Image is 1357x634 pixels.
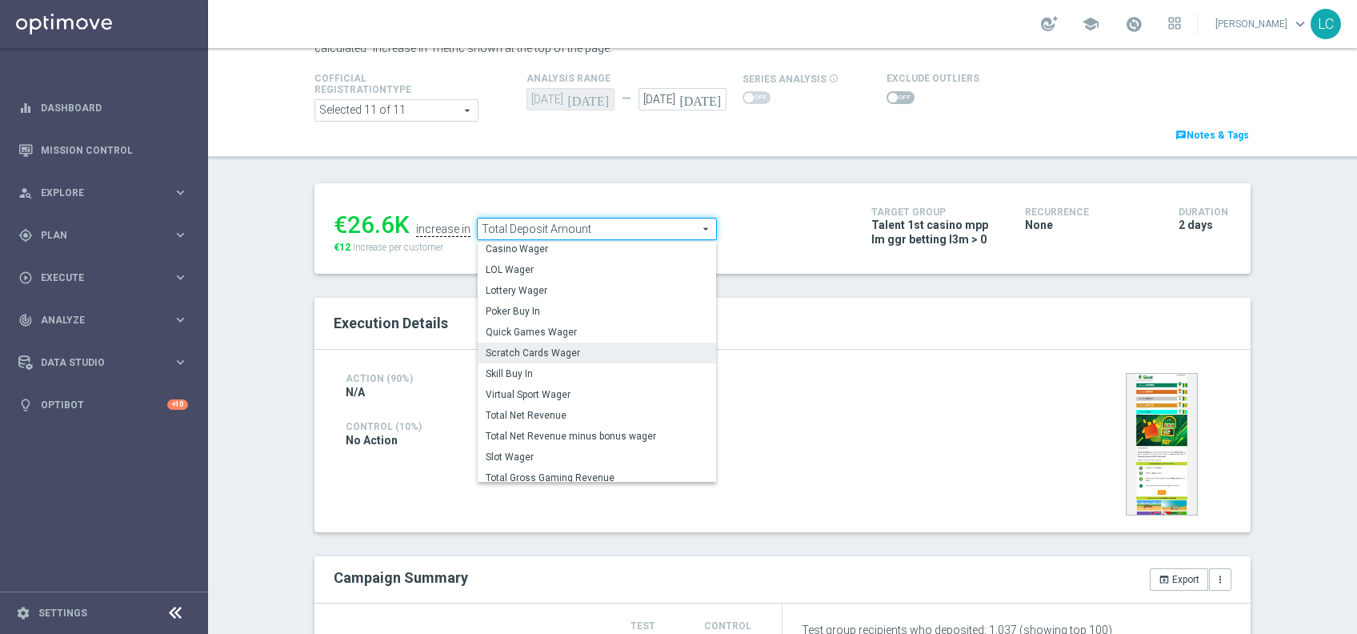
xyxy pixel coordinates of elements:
span: Explore [41,188,173,198]
span: No Action [346,433,398,447]
span: €12 [334,242,350,253]
span: keyboard_arrow_down [1291,15,1309,33]
div: Plan [18,228,173,243]
a: Mission Control [41,129,188,171]
span: Expert Online Expert Retail Master Online Master Retail Other and 6 more [315,100,478,121]
div: increase in [416,223,470,237]
span: N/A [346,385,365,399]
h4: Exclude Outliers [887,73,979,84]
i: [DATE] [567,88,614,106]
i: keyboard_arrow_right [173,185,188,200]
button: track_changes Analyze keyboard_arrow_right [18,314,189,327]
h4: Control (10%) [346,421,920,432]
i: info_outline [829,74,839,83]
span: 2 days [1179,218,1213,232]
span: None [1025,218,1053,232]
span: Virtual Sport Wager [486,388,708,401]
span: Execution Details [334,315,448,331]
i: keyboard_arrow_right [173,227,188,243]
h4: analysis range [526,73,743,84]
h4: Cofficial Registrationtype [314,73,450,95]
span: Skill Buy In [486,367,708,380]
button: lightbulb Optibot +10 [18,399,189,411]
i: more_vert [1215,574,1226,585]
span: series analysis [743,74,827,85]
i: track_changes [18,313,33,327]
i: keyboard_arrow_right [173,355,188,370]
h4: Target Group [871,207,1001,218]
div: Execute [18,271,173,285]
i: keyboard_arrow_right [173,270,188,285]
button: Mission Control [18,144,189,157]
i: [DATE] [679,88,727,106]
span: Poker Buy In [486,305,708,318]
span: Quick Games Wager [486,326,708,339]
div: Data Studio [18,355,173,370]
i: chat [1175,130,1187,141]
span: Execute [41,273,173,283]
i: settings [16,606,30,620]
span: Analyze [41,315,173,325]
img: 35437.jpeg [1126,373,1198,516]
button: open_in_browser Export [1150,568,1208,591]
div: +10 [167,399,188,410]
i: keyboard_arrow_right [173,312,188,327]
button: more_vert [1209,568,1231,591]
i: equalizer [18,101,33,115]
button: gps_fixed Plan keyboard_arrow_right [18,229,189,242]
h4: Recurrence [1025,207,1155,218]
span: Test [630,620,655,632]
div: Explore [18,186,173,200]
h4: Duration [1179,207,1231,218]
button: Data Studio keyboard_arrow_right [18,356,189,369]
div: Analyze [18,313,173,327]
span: Data Studio [41,358,173,367]
span: school [1082,15,1099,33]
span: Lottery Wager [486,284,708,297]
span: Total Gross Gaming Revenue [486,471,708,484]
span: Scratch Cards Wager [486,347,708,359]
input: Select Date [638,88,727,110]
div: LC [1311,9,1341,39]
i: open_in_browser [1159,574,1170,585]
a: Settings [38,608,87,618]
span: Casino Wager [486,243,708,255]
span: Total Net Revenue minus bonus wager [486,430,708,443]
span: Plan [41,231,173,240]
i: play_circle_outline [18,271,33,285]
h4: Action (90%) [346,373,471,384]
button: equalizer Dashboard [18,102,189,114]
div: Mission Control [18,129,188,171]
i: gps_fixed [18,228,33,243]
span: Talent 1st casino mpp lm ggr betting l3m > 0 [871,218,1001,247]
i: person_search [18,186,33,200]
button: person_search Explore keyboard_arrow_right [18,187,189,199]
div: — [614,92,638,106]
span: Slot Wager [486,451,708,463]
i: lightbulb [18,398,33,412]
button: play_circle_outline Execute keyboard_arrow_right [18,271,189,284]
a: Optibot [41,383,167,426]
a: [PERSON_NAME]keyboard_arrow_down [1214,12,1311,36]
div: Optibot [18,383,188,426]
div: €26.6K [334,211,410,239]
span: Total Net Revenue [486,409,708,422]
span: Control [704,620,751,632]
span: increase per customer [353,242,443,253]
h2: Campaign Summary [334,569,468,586]
span: LOL Wager [486,263,708,276]
a: chatNotes & Tags [1174,126,1251,144]
div: Dashboard [18,86,188,129]
a: Dashboard [41,86,188,129]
